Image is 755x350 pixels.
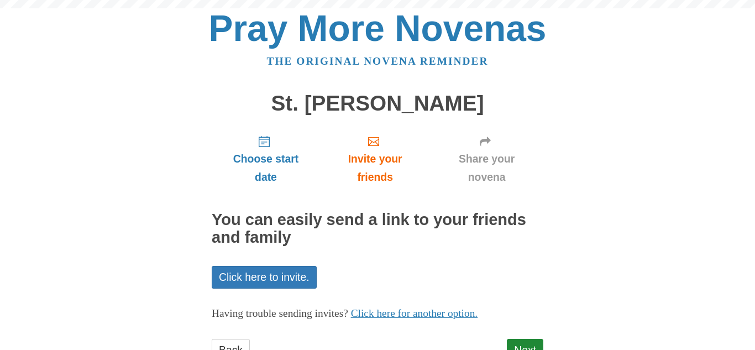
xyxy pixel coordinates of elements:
[267,55,489,67] a: The original novena reminder
[212,92,543,116] h1: St. [PERSON_NAME]
[441,150,532,186] span: Share your novena
[212,307,348,319] span: Having trouble sending invites?
[331,150,419,186] span: Invite your friends
[212,211,543,247] h2: You can easily send a link to your friends and family
[430,126,543,192] a: Share your novena
[212,126,320,192] a: Choose start date
[320,126,430,192] a: Invite your friends
[212,266,317,289] a: Click here to invite.
[351,307,478,319] a: Click here for another option.
[209,8,547,49] a: Pray More Novenas
[223,150,309,186] span: Choose start date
